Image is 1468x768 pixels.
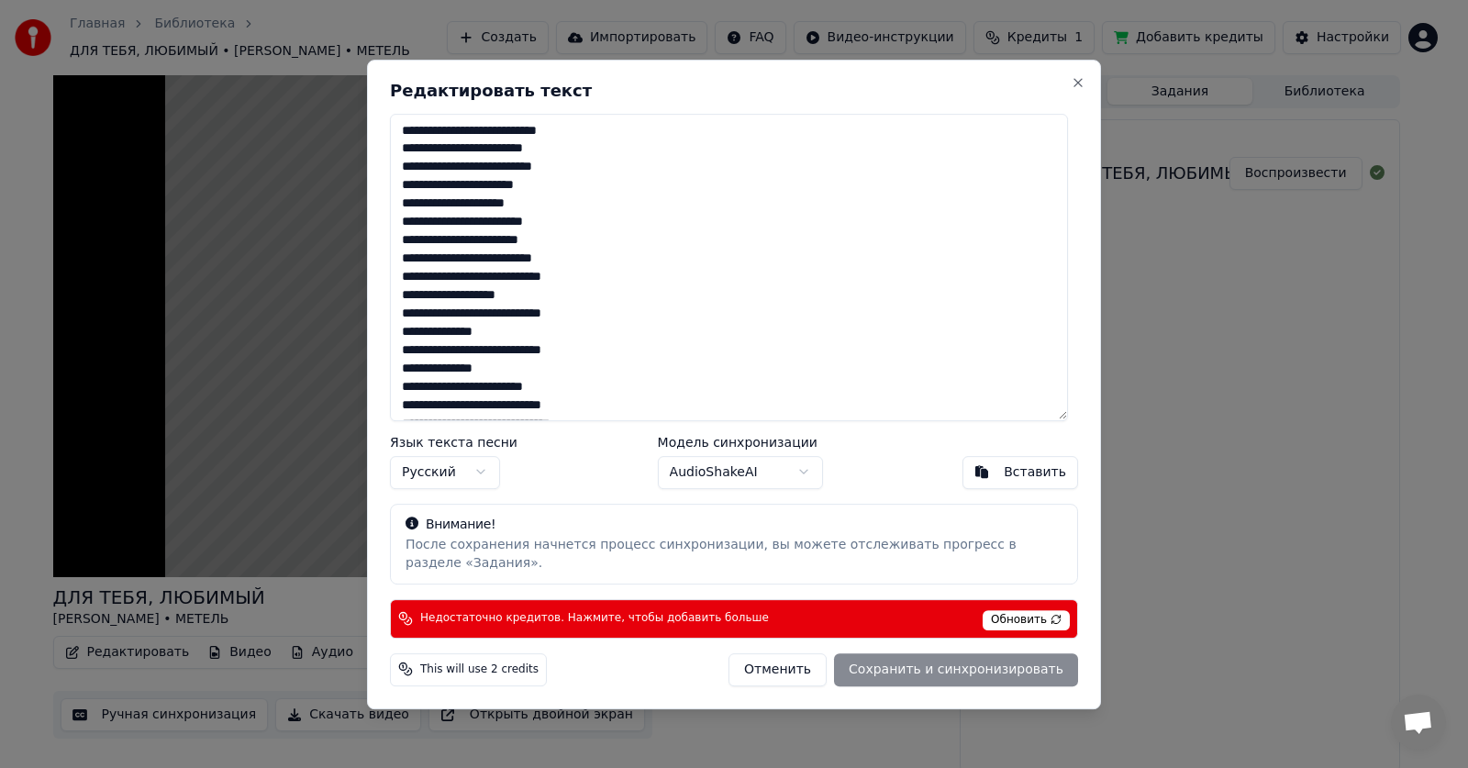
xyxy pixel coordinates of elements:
label: Язык текста песни [390,435,517,448]
span: This will use 2 credits [420,662,539,676]
span: Недостаточно кредитов. Нажмите, чтобы добавить больше [420,611,769,626]
div: После сохранения начнется процесс синхронизации, вы можете отслеживать прогресс в разделе «Задания». [406,535,1062,572]
span: Обновить [983,609,1070,629]
button: Отменить [728,652,827,685]
h2: Редактировать текст [390,83,1078,99]
div: Вставить [1004,462,1066,481]
div: Внимание! [406,515,1062,533]
button: Вставить [962,455,1078,488]
label: Модель синхронизации [658,435,823,448]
